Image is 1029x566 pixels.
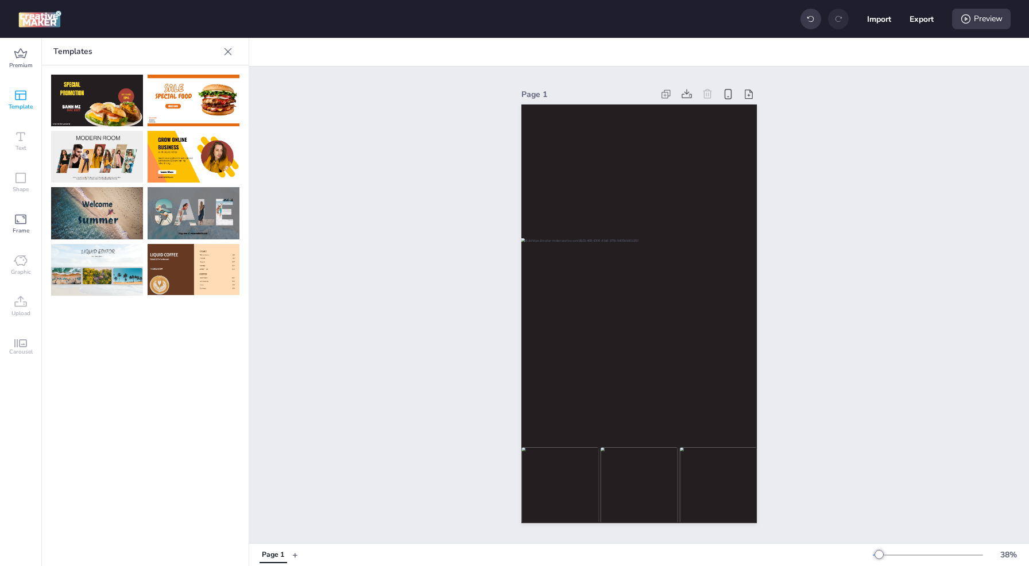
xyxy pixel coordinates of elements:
[9,102,33,111] span: Template
[262,550,284,560] div: Page 1
[53,38,219,65] p: Templates
[16,144,26,153] span: Text
[148,187,239,239] img: NXLE4hq.png
[11,268,31,277] span: Graphic
[11,309,30,318] span: Upload
[292,545,298,565] button: +
[9,347,33,356] span: Carousel
[9,61,33,70] span: Premium
[148,75,239,126] img: RDvpeV0.png
[995,549,1022,561] div: 38 %
[18,10,61,28] img: logo Creative Maker
[521,88,653,100] div: Page 1
[13,226,29,235] span: Frame
[148,244,239,296] img: WX2aUtf.png
[51,131,143,183] img: ypUE7hH.png
[13,185,29,194] span: Shape
[254,545,292,565] div: Tabs
[952,9,1011,29] div: Preview
[148,131,239,183] img: 881XAHt.png
[867,7,891,31] button: Import
[51,244,143,296] img: P4qF5We.png
[910,7,934,31] button: Export
[51,187,143,239] img: wiC1eEj.png
[51,75,143,126] img: zNDi6Os.png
